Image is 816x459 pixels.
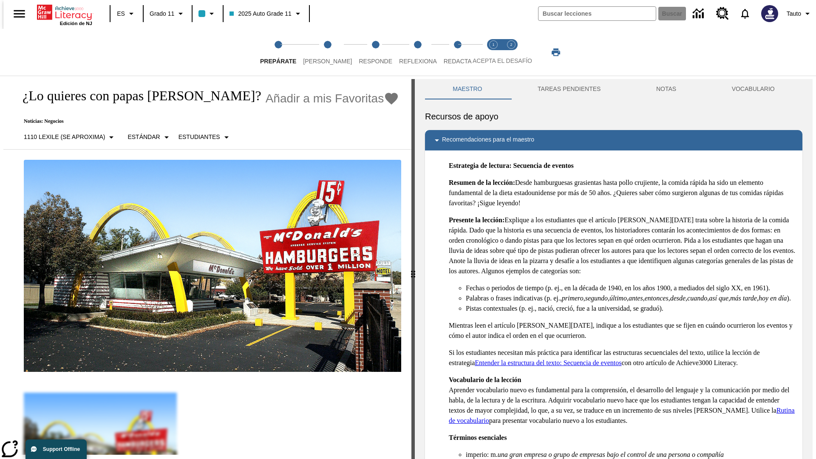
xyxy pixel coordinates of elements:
em: antes [629,295,643,302]
button: Lee step 2 of 5 [296,29,359,76]
div: activity [415,79,813,459]
strong: Términos esenciales [449,434,507,441]
div: Recomendaciones para el maestro [425,130,802,150]
button: Acepta el desafío lee step 1 of 2 [481,29,506,76]
em: una gran empresa o grupo de empresas bajo el control de una persona o compañía [498,451,724,458]
em: primero [562,295,584,302]
button: Acepta el desafío contesta step 2 of 2 [499,29,524,76]
a: Entender la estructura del texto: Secuencia de eventos [475,359,621,366]
li: Pistas contextuales (p. ej., nació, creció, fue a la universidad, se graduó). [466,303,796,314]
button: Lenguaje: ES, Selecciona un idioma [113,6,140,21]
button: Maestro [425,79,510,99]
p: Estudiantes [178,133,220,142]
button: Añadir a mis Favoritas - ¿Lo quieres con papas fritas? [266,91,399,106]
button: Abrir el menú lateral [7,1,32,26]
em: desde [670,295,686,302]
p: Aprender vocabulario nuevo es fundamental para la comprensión, el desarrollo del lenguaje y la co... [449,375,796,426]
div: Portada [37,3,92,26]
div: reading [3,79,411,455]
em: segundo [585,295,608,302]
span: Reflexiona [399,58,437,65]
a: Notificaciones [734,3,756,25]
div: Instructional Panel Tabs [425,79,802,99]
span: ACEPTA EL DESAFÍO [473,57,532,64]
button: Seleccionar estudiante [175,130,235,145]
strong: Estrategia de lectura: Secuencia de eventos [449,162,574,169]
strong: Resumen de la lección: [449,179,515,186]
span: 2025 Auto Grade 11 [229,9,291,18]
p: Estándar [127,133,160,142]
button: Escoja un nuevo avatar [756,3,783,25]
button: TAREAS PENDIENTES [510,79,629,99]
button: Imprimir [542,45,569,60]
text: 1 [492,42,494,47]
span: Edición de NJ [60,21,92,26]
text: 2 [510,42,512,47]
span: [PERSON_NAME] [303,58,352,65]
button: El color de la clase es azul claro. Cambiar el color de la clase. [195,6,220,21]
li: Fechas o periodos de tiempo (p. ej., en la década de 1940, en los años 1900, a mediados del siglo... [466,283,796,293]
button: NOTAS [629,79,704,99]
p: Recomendaciones para el maestro [442,135,534,145]
button: Support Offline [25,439,87,459]
li: Palabras o frases indicativas (p. ej., , , , , , , , , , ). [466,293,796,303]
em: hoy en día [759,295,787,302]
em: cuando [687,295,707,302]
img: Avatar [761,5,778,22]
strong: Presente la lección: [449,216,504,224]
p: Mientras leen el artículo [PERSON_NAME][DATE], indique a los estudiantes que se fijen en cuándo o... [449,320,796,341]
span: Redacta [444,58,472,65]
p: Explique a los estudiantes que el artículo [PERSON_NAME][DATE] trata sobre la historia de la comi... [449,215,796,276]
p: Si los estudiantes necesitan más práctica para identificar las estructuras secuenciales del texto... [449,348,796,368]
input: Buscar campo [538,7,656,20]
a: Centro de información [688,2,711,25]
span: Grado 11 [150,9,174,18]
span: Prepárate [260,58,296,65]
button: Clase: 2025 Auto Grade 11, Selecciona una clase [226,6,306,21]
strong: Vocabulario de la lección [449,376,521,383]
div: Pulsa la tecla de intro o la barra espaciadora y luego presiona las flechas de derecha e izquierd... [411,79,415,459]
a: Centro de recursos, Se abrirá en una pestaña nueva. [711,2,734,25]
p: Noticias: Negocios [14,118,399,125]
button: Reflexiona step 4 of 5 [392,29,444,76]
span: Añadir a mis Favoritas [266,92,384,105]
p: 1110 Lexile (Se aproxima) [24,133,105,142]
span: ES [117,9,125,18]
h1: ¿Lo quieres con papas [PERSON_NAME]? [14,88,261,104]
span: Tauto [787,9,801,18]
span: Support Offline [43,446,80,452]
em: entonces [645,295,669,302]
em: más tarde [730,295,757,302]
button: Grado: Grado 11, Elige un grado [146,6,189,21]
button: Prepárate step 1 of 5 [253,29,303,76]
button: Responde step 3 of 5 [352,29,399,76]
p: Desde hamburguesas grasientas hasta pollo crujiente, la comida rápida ha sido un elemento fundame... [449,178,796,208]
h6: Recursos de apoyo [425,110,802,123]
button: Seleccione Lexile, 1110 Lexile (Se aproxima) [20,130,120,145]
em: último [609,295,627,302]
em: así que [709,295,728,302]
button: Perfil/Configuración [783,6,816,21]
button: Redacta step 5 of 5 [437,29,479,76]
span: Responde [359,58,392,65]
button: Tipo de apoyo, Estándar [124,130,175,145]
button: VOCABULARIO [704,79,802,99]
img: Uno de los primeros locales de McDonald's, con el icónico letrero rojo y los arcos amarillos. [24,160,401,372]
